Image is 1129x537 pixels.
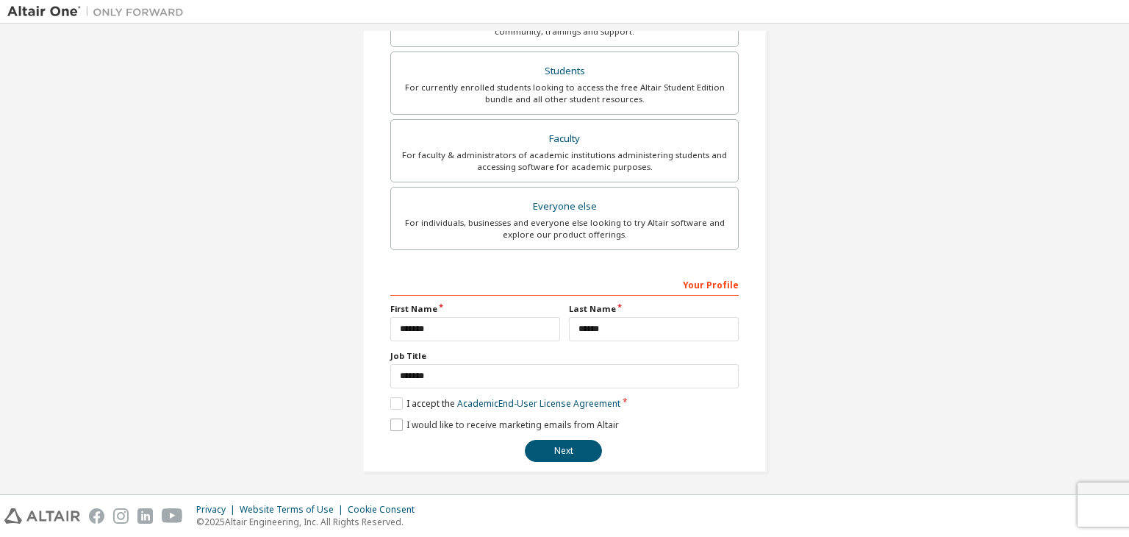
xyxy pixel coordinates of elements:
img: Altair One [7,4,191,19]
label: I would like to receive marketing emails from Altair [390,419,619,431]
img: linkedin.svg [137,508,153,524]
a: Academic End-User License Agreement [457,397,620,410]
div: Website Terms of Use [240,504,348,516]
div: Privacy [196,504,240,516]
img: facebook.svg [89,508,104,524]
img: instagram.svg [113,508,129,524]
div: Students [400,61,729,82]
div: For currently enrolled students looking to access the free Altair Student Edition bundle and all ... [400,82,729,105]
img: altair_logo.svg [4,508,80,524]
label: Job Title [390,350,739,362]
div: Everyone else [400,196,729,217]
label: I accept the [390,397,620,410]
div: Your Profile [390,272,739,296]
div: Faculty [400,129,729,149]
p: © 2025 Altair Engineering, Inc. All Rights Reserved. [196,516,423,528]
div: For faculty & administrators of academic institutions administering students and accessing softwa... [400,149,729,173]
div: Cookie Consent [348,504,423,516]
label: First Name [390,303,560,315]
div: For individuals, businesses and everyone else looking to try Altair software and explore our prod... [400,217,729,241]
img: youtube.svg [162,508,183,524]
button: Next [525,440,602,462]
label: Last Name [569,303,739,315]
